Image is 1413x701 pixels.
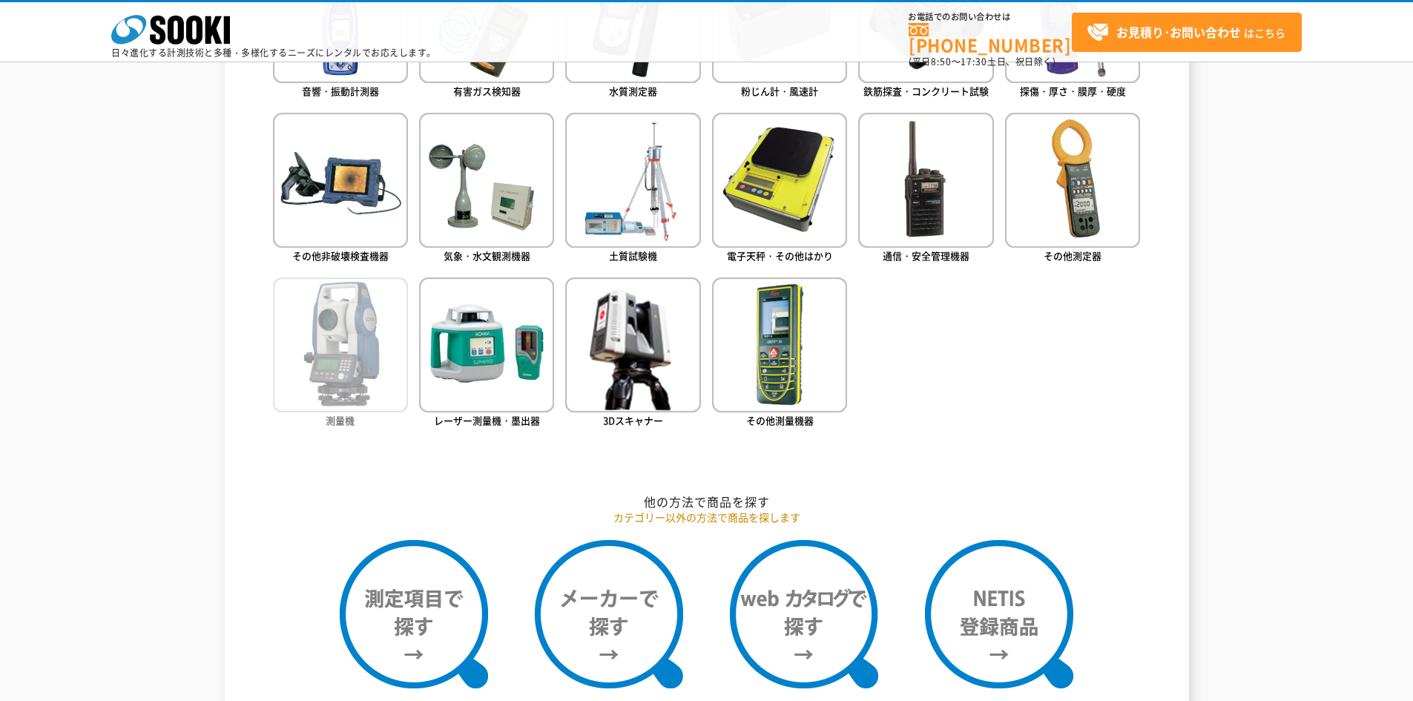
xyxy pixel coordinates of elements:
span: お電話でのお問い合わせは [909,13,1072,22]
img: その他非破壊検査機器 [273,113,408,248]
span: 8:50 [931,55,952,68]
span: その他測定器 [1044,249,1101,263]
span: (平日 ～ 土日、祝日除く) [909,55,1055,68]
span: 粉じん計・風速計 [741,84,818,98]
h2: 他の方法で商品を探す [273,494,1141,510]
span: 鉄筋探査・コンクリート試験 [863,84,989,98]
span: 水質測定器 [609,84,657,98]
a: [PHONE_NUMBER] [909,23,1072,53]
a: 土質試験機 [565,113,700,266]
img: 土質試験機 [565,113,700,248]
strong: お見積り･お問い合わせ [1116,23,1241,41]
span: レーザー測量機・墨出器 [434,413,540,427]
a: その他測量機器 [712,277,847,431]
span: 測量機 [326,413,355,427]
a: 3Dスキャナー [565,277,700,431]
a: 電子天秤・その他はかり [712,113,847,266]
img: 測定項目で探す [340,540,488,688]
img: その他測量機器 [712,277,847,412]
span: 気象・水文観測機器 [444,249,530,263]
a: 通信・安全管理機器 [858,113,993,266]
p: 日々進化する計測技術と多種・多様化するニーズにレンタルでお応えします。 [111,48,436,57]
span: 17:30 [961,55,987,68]
img: レーザー測量機・墨出器 [419,277,554,412]
span: 音響・振動計測器 [302,84,379,98]
a: その他測定器 [1005,113,1140,266]
span: 有害ガス検知器 [453,84,521,98]
a: 測量機 [273,277,408,431]
span: 3Dスキャナー [603,413,663,427]
img: webカタログで探す [730,540,878,688]
img: 通信・安全管理機器 [858,113,993,248]
span: 電子天秤・その他はかり [727,249,833,263]
img: その他測定器 [1005,113,1140,248]
a: 気象・水文観測機器 [419,113,554,266]
span: はこちら [1087,22,1285,44]
img: メーカーで探す [535,540,683,688]
a: レーザー測量機・墨出器 [419,277,554,431]
img: 気象・水文観測機器 [419,113,554,248]
span: 探傷・厚さ・膜厚・硬度 [1020,84,1126,98]
span: 通信・安全管理機器 [883,249,969,263]
img: NETIS登録商品 [925,540,1073,688]
img: 3Dスキャナー [565,277,700,412]
p: カテゴリー以外の方法で商品を探します [273,510,1141,525]
img: 電子天秤・その他はかり [712,113,847,248]
span: 土質試験機 [609,249,657,263]
a: お見積り･お問い合わせはこちら [1072,13,1302,52]
img: 測量機 [273,277,408,412]
span: その他測量機器 [746,413,814,427]
span: その他非破壊検査機器 [292,249,389,263]
a: その他非破壊検査機器 [273,113,408,266]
